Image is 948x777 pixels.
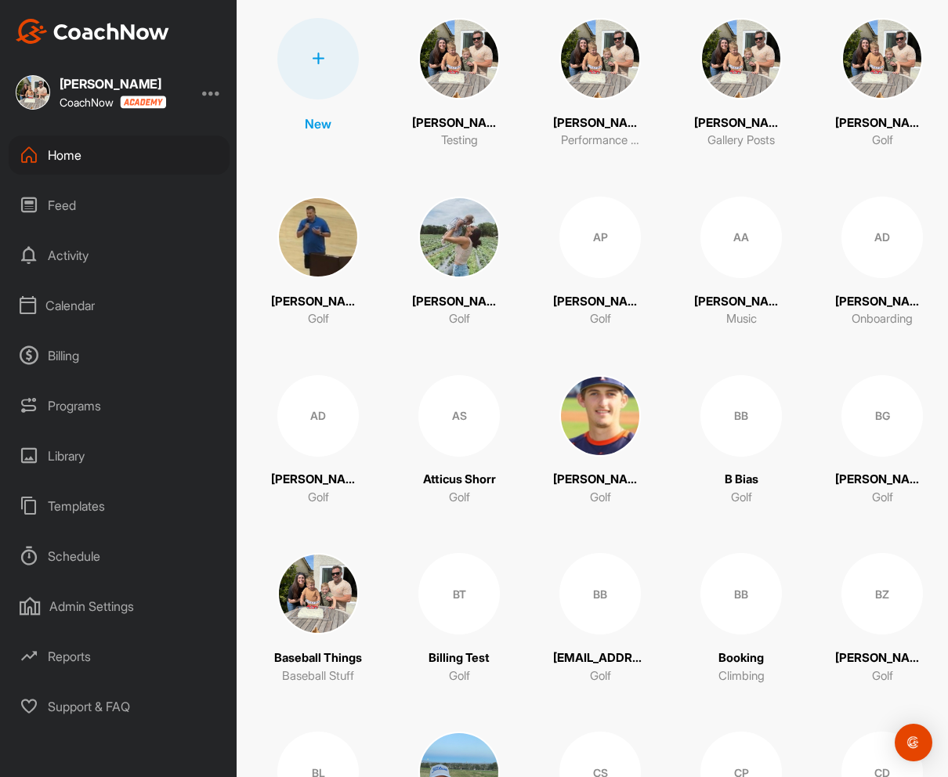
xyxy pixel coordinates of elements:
[700,553,782,634] div: BB
[305,114,331,133] p: New
[412,114,506,132] p: [PERSON_NAME]
[60,78,166,90] div: [PERSON_NAME]
[553,293,647,311] p: [PERSON_NAME]
[412,18,506,150] a: [PERSON_NAME]Testing
[731,489,752,507] p: Golf
[559,18,641,99] img: square_84417cfe2ddda32c444fbe7f80486063.jpg
[553,649,647,667] p: [EMAIL_ADDRESS][DOMAIN_NAME]
[694,114,788,132] p: [PERSON_NAME]
[412,293,506,311] p: [PERSON_NAME]
[308,489,329,507] p: Golf
[277,375,359,457] div: AD
[277,553,359,634] img: square_84417cfe2ddda32c444fbe7f80486063.jpg
[694,197,788,328] a: AA[PERSON_NAME]Music
[271,197,365,328] a: [PERSON_NAME]Golf
[9,587,230,626] div: Admin Settings
[841,18,923,99] img: square_84417cfe2ddda32c444fbe7f80486063.jpg
[418,553,500,634] div: BT
[418,18,500,99] img: square_84417cfe2ddda32c444fbe7f80486063.jpg
[559,553,641,634] div: BB
[841,375,923,457] div: BG
[16,75,50,110] img: square_84417cfe2ddda32c444fbe7f80486063.jpg
[423,471,496,489] p: Atticus Shorr
[16,19,169,44] img: CoachNow
[835,471,929,489] p: [PERSON_NAME]
[9,136,230,175] div: Home
[271,553,365,685] a: Baseball ThingsBaseball Stuff
[700,197,782,278] div: AA
[553,471,647,489] p: [PERSON_NAME]
[9,637,230,676] div: Reports
[553,553,647,685] a: BB[EMAIL_ADDRESS][DOMAIN_NAME]Golf
[590,667,611,685] p: Golf
[9,537,230,576] div: Schedule
[835,18,929,150] a: [PERSON_NAME]Golf
[308,310,329,328] p: Golf
[590,489,611,507] p: Golf
[60,96,166,109] div: CoachNow
[9,386,230,425] div: Programs
[841,197,923,278] div: AD
[412,553,506,685] a: BTBilling TestGolf
[895,724,932,761] div: Open Intercom Messenger
[9,186,230,225] div: Feed
[441,132,478,150] p: Testing
[707,132,775,150] p: Gallery Posts
[835,114,929,132] p: [PERSON_NAME]
[835,649,929,667] p: [PERSON_NAME]
[694,293,788,311] p: [PERSON_NAME]
[718,649,764,667] p: Booking
[694,18,788,150] a: [PERSON_NAME]Gallery Posts
[700,18,782,99] img: square_84417cfe2ddda32c444fbe7f80486063.jpg
[835,197,929,328] a: AD[PERSON_NAME]Onboarding
[412,375,506,507] a: ASAtticus ShorrGolf
[449,667,470,685] p: Golf
[429,649,490,667] p: Billing Test
[418,197,500,278] img: square_2b7631fad47e41d04cf320807d06184a.jpg
[271,471,365,489] p: [PERSON_NAME]
[559,197,641,278] div: AP
[9,236,230,275] div: Activity
[553,114,647,132] p: [PERSON_NAME]
[559,375,641,457] img: square_2ff87d8467d94c0b15c8d574f4ca9c88.jpg
[852,310,913,328] p: Onboarding
[277,197,359,278] img: square_af785614cf548a41f69ed489071e5a30.jpg
[9,486,230,526] div: Templates
[9,286,230,325] div: Calendar
[418,375,500,457] div: AS
[271,375,365,507] a: AD[PERSON_NAME]Golf
[835,293,929,311] p: [PERSON_NAME]
[9,436,230,475] div: Library
[561,132,639,150] p: Performance Zone
[694,375,788,507] a: BBB BiasGolf
[282,667,354,685] p: Baseball Stuff
[700,375,782,457] div: BB
[726,310,757,328] p: Music
[694,553,788,685] a: BBBookingClimbing
[449,489,470,507] p: Golf
[9,336,230,375] div: Billing
[271,293,365,311] p: [PERSON_NAME]
[120,96,166,109] img: CoachNow acadmey
[872,489,893,507] p: Golf
[590,310,611,328] p: Golf
[553,375,647,507] a: [PERSON_NAME]Golf
[412,197,506,328] a: [PERSON_NAME]Golf
[9,687,230,726] div: Support & FAQ
[274,649,362,667] p: Baseball Things
[725,471,758,489] p: B Bias
[835,375,929,507] a: BG[PERSON_NAME]Golf
[835,553,929,685] a: BZ[PERSON_NAME]Golf
[553,197,647,328] a: AP[PERSON_NAME]Golf
[718,667,765,685] p: Climbing
[841,553,923,634] div: BZ
[449,310,470,328] p: Golf
[872,667,893,685] p: Golf
[872,132,893,150] p: Golf
[553,18,647,150] a: [PERSON_NAME]Performance Zone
